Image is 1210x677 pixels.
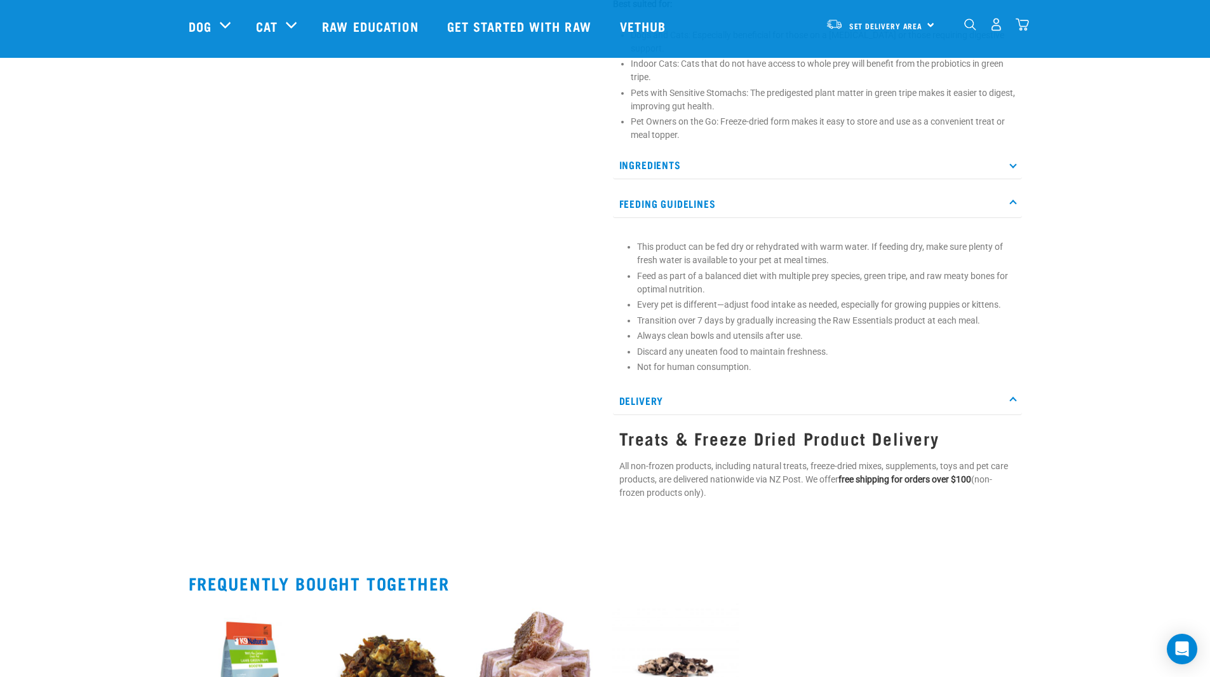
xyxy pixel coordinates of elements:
li: Pets with Sensitive Stomachs: The predigested plant matter in green tripe makes it easier to dige... [631,86,1022,113]
li: Pet Owners on the Go: Freeze-dried form makes it easy to store and use as a convenient treat or m... [631,115,1022,142]
li: Always clean bowls and utensils after use. [637,329,1016,343]
img: home-icon@2x.png [1016,18,1029,31]
li: Every pet is different—adjust food intake as needed, especially for growing puppies or kittens. [637,298,1016,311]
strong: free shipping for orders over $100 [838,474,971,484]
a: Vethub [607,1,682,51]
li: This product can be fed dry or rehydrated with warm water. If feeding dry, make sure plenty of fr... [637,240,1016,267]
li: Discard any uneaten food to maintain freshness. [637,345,1016,359]
p: Delivery [613,386,1022,415]
h3: Treats & Freeze Dried Product Delivery [619,428,1016,448]
a: Dog [189,17,212,36]
a: Raw Education [309,1,434,51]
li: Not for human consumption. [637,360,1016,374]
li: Feed as part of a balanced diet with multiple prey species, green tripe, and raw meaty bones for ... [637,270,1016,296]
span: Set Delivery Area [849,24,923,28]
h2: Frequently bought together [189,573,1022,593]
img: home-icon-1@2x.png [964,18,976,31]
p: Ingredients [613,151,1022,179]
a: Get started with Raw [434,1,607,51]
p: All non-frozen products, including natural treats, freeze-dried mixes, supplements, toys and pet ... [619,460,1016,500]
li: Indoor Cats: Cats that do not have access to whole prey will benefit from the probiotics in green... [631,57,1022,84]
img: user.png [990,18,1003,31]
p: Feeding Guidelines [613,189,1022,218]
a: Cat [256,17,278,36]
img: van-moving.png [826,18,843,30]
div: Open Intercom Messenger [1167,634,1197,664]
li: Transition over 7 days by gradually increasing the Raw Essentials product at each meal. [637,314,1016,327]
